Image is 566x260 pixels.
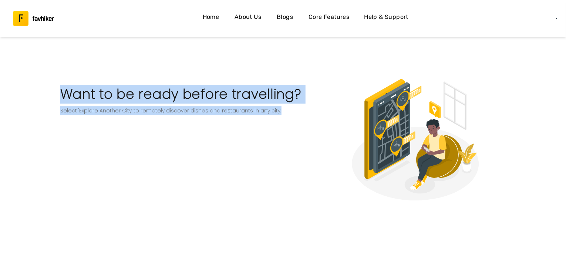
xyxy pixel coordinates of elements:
[199,10,223,27] a: Home
[306,10,352,27] a: Core Features
[277,12,293,22] h4: Blogs
[364,12,408,22] h4: Help & Support
[60,85,317,103] h1: Want to be ready before travelling?
[33,16,54,21] h3: favhiker
[309,12,349,22] h4: Core Features
[361,10,411,27] button: Help & Support
[60,106,317,115] p: Select 'Explore Another City' to remotely discover dishes and restaurants in any city.
[273,10,297,27] a: Blogs
[203,12,219,22] h4: Home
[235,12,261,22] h4: About Us
[232,10,264,27] a: About Us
